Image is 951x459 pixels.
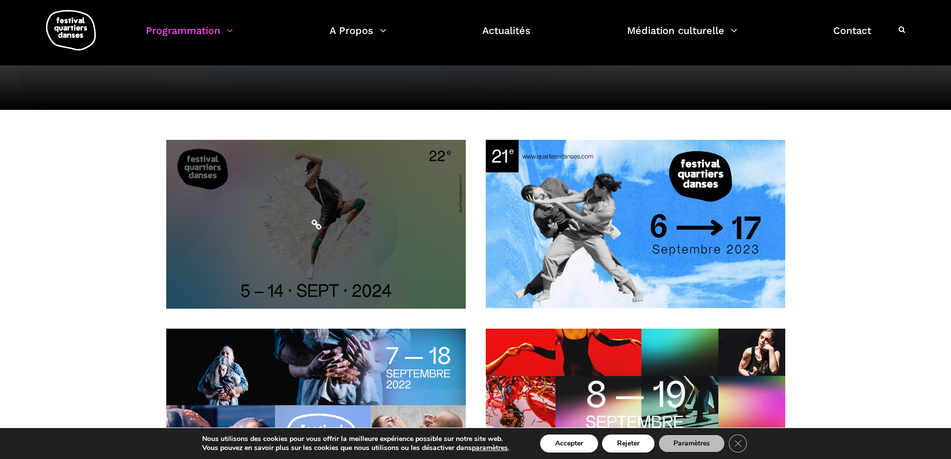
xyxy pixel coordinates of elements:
button: Accepter [540,435,598,453]
button: paramètres [472,444,508,453]
a: Médiation culturelle [627,22,737,51]
a: Programmation [146,22,233,51]
a: A Propos [329,22,386,51]
p: Nous utilisons des cookies pour vous offrir la meilleure expérience possible sur notre site web. [202,435,509,444]
a: Actualités [482,22,531,51]
button: Close GDPR Cookie Banner [729,435,747,453]
button: Paramètres [658,435,725,453]
img: logo-fqd-med [46,10,96,50]
button: Rejeter [602,435,654,453]
a: Contact [833,22,871,51]
p: Vous pouvez en savoir plus sur les cookies que nous utilisons ou les désactiver dans . [202,444,509,453]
